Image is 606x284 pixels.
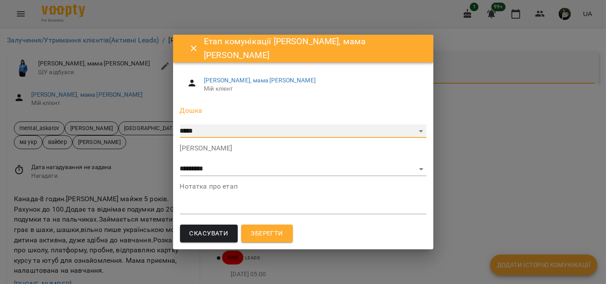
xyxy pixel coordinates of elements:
label: Нотатка про етап [180,183,426,190]
button: Close [183,38,204,59]
label: [PERSON_NAME] [180,145,426,152]
button: Зберегти [241,225,292,243]
span: Мій клієнт [204,85,419,93]
span: Скасувати [190,228,229,239]
button: Скасувати [180,225,238,243]
h6: Етап комунікації [PERSON_NAME], мама [PERSON_NAME] [204,35,423,62]
a: [PERSON_NAME], мама [PERSON_NAME] [204,77,316,84]
span: Зберегти [251,228,283,239]
label: Дошка [180,107,426,114]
